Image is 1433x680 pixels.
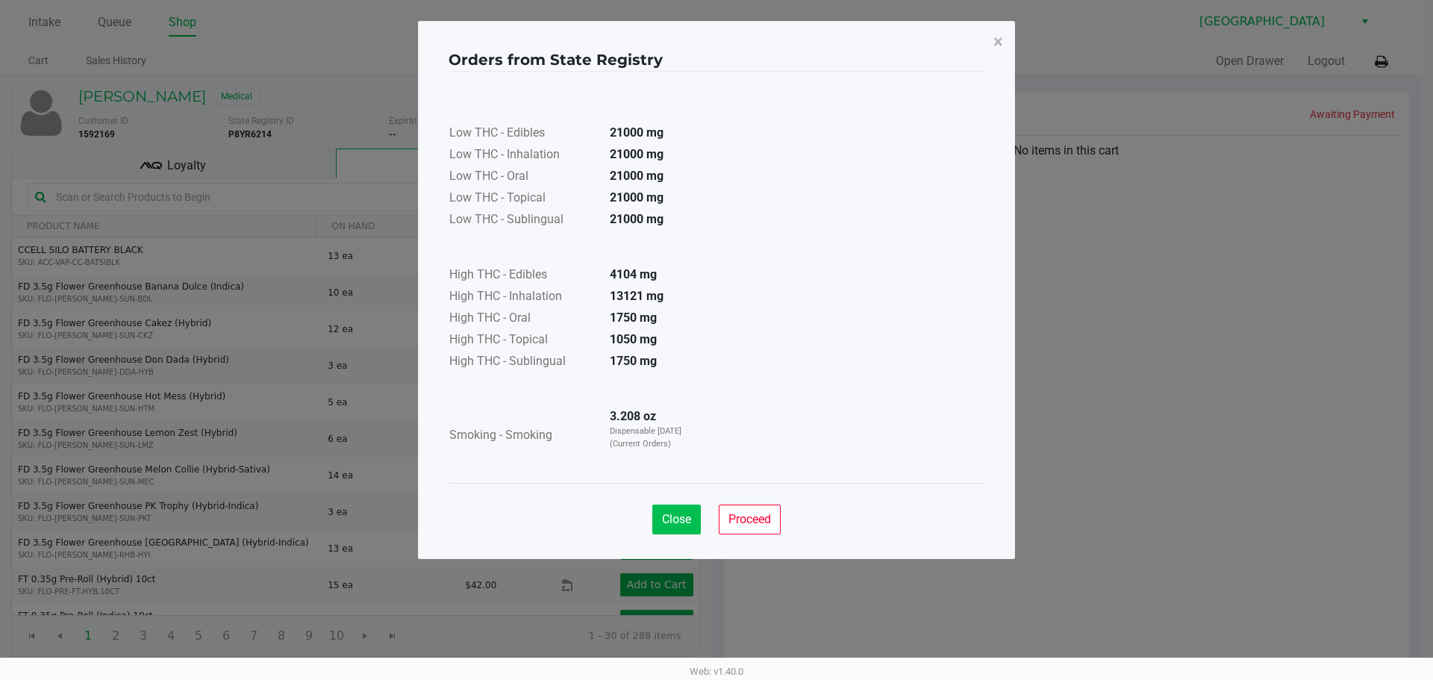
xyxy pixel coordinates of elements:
span: Close [662,512,691,526]
td: Low THC - Topical [449,188,598,210]
td: Smoking - Smoking [449,407,598,465]
strong: 4104 mg [610,267,657,281]
span: × [993,31,1003,52]
td: High THC - Sublingual [449,352,598,373]
td: Low THC - Inhalation [449,145,598,166]
td: High THC - Topical [449,330,598,352]
strong: 21000 mg [610,169,664,183]
strong: 1750 mg [610,311,657,325]
strong: 1750 mg [610,354,657,368]
button: Close [981,21,1015,63]
td: High THC - Edibles [449,265,598,287]
td: Low THC - Oral [449,166,598,188]
button: Close [652,505,701,534]
strong: 21000 mg [610,212,664,226]
button: Proceed [719,505,781,534]
h4: Orders from State Registry [449,49,663,71]
strong: 1050 mg [610,332,657,346]
span: Proceed [728,512,771,526]
p: Dispensable [DATE] (Current Orders) [610,425,690,450]
strong: 21000 mg [610,125,664,140]
strong: 21000 mg [610,190,664,205]
strong: 13121 mg [610,289,664,303]
strong: 3.208 oz [610,409,656,423]
strong: 21000 mg [610,147,664,161]
td: Low THC - Edibles [449,123,598,145]
span: Web: v1.40.0 [690,666,743,677]
td: Low THC - Sublingual [449,210,598,231]
td: High THC - Oral [449,308,598,330]
td: High THC - Inhalation [449,287,598,308]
